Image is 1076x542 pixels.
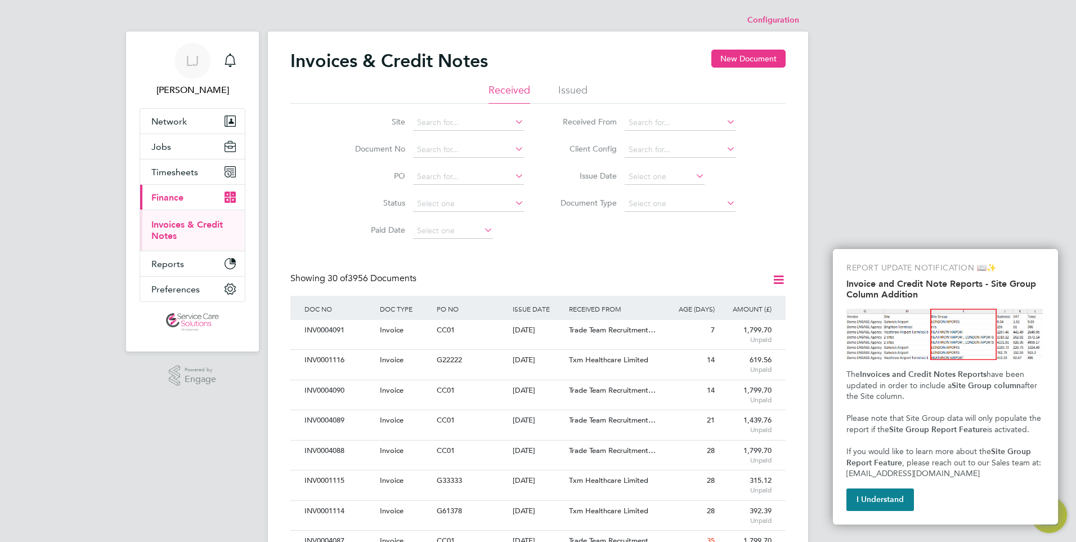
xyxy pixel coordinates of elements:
span: Timesheets [151,167,198,177]
div: INV0001116 [302,350,377,371]
span: G61378 [437,506,462,516]
span: Unpaid [720,516,772,525]
span: Engage [185,375,216,384]
span: Unpaid [720,456,772,465]
span: Reports [151,259,184,269]
li: Issued [558,83,588,104]
span: G22222 [437,355,462,365]
input: Select one [413,223,493,239]
div: 1,799.70 [718,441,774,470]
span: Finance [151,192,183,203]
div: 1,439.76 [718,410,774,439]
span: Unpaid [720,425,772,434]
span: Trade Team Recruitment… [569,415,656,425]
span: Txm Healthcare Limited [569,506,648,516]
span: CC01 [437,385,455,395]
label: Client Config [552,144,617,154]
label: PO [340,171,405,181]
input: Search for... [413,169,524,185]
span: Please note that Site Group data will only populate the report if the [846,414,1043,434]
span: 14 [707,385,715,395]
nav: Main navigation [126,32,259,352]
span: have been updated in order to include a [846,370,1026,390]
div: RECEIVED FROM [566,296,661,322]
span: LJ [186,54,199,68]
div: INV0004089 [302,410,377,431]
a: Go to account details [140,43,245,97]
div: 315.12 [718,470,774,500]
span: Invoice [380,446,403,455]
label: Site [340,117,405,127]
span: Invoice [380,385,403,395]
span: Invoice [380,506,403,516]
strong: Site Group column [952,381,1021,390]
h2: Invoices & Credit Notes [290,50,488,72]
span: Invoice [380,355,403,365]
div: PO NO [434,296,509,322]
div: DOC TYPE [377,296,434,322]
div: Invoice and Credit Note Reports - Site Group Column Addition [833,249,1058,525]
span: 28 [707,506,715,516]
span: Trade Team Recruitment… [569,385,656,395]
h2: Invoice and Credit Note Reports - Site Group Column Addition [846,278,1044,300]
div: [DATE] [510,501,567,522]
div: [DATE] [510,441,567,461]
input: Search for... [413,115,524,131]
img: Site Group Column in Invoices Report [846,309,1044,360]
div: DOC NO [302,296,377,322]
label: Document No [340,144,405,154]
div: [DATE] [510,410,567,431]
div: [DATE] [510,380,567,401]
strong: Site Group Report Feature [889,425,987,434]
div: INV0004090 [302,380,377,401]
label: Document Type [552,198,617,208]
span: 21 [707,415,715,425]
span: Invoice [380,476,403,485]
div: INV0001115 [302,470,377,491]
div: [DATE] [510,470,567,491]
span: Jobs [151,141,171,152]
span: 14 [707,355,715,365]
span: Unpaid [720,486,772,495]
span: 3956 Documents [328,273,416,284]
div: AMOUNT (£) [718,296,774,322]
span: CC01 [437,325,455,335]
span: Unpaid [720,365,772,374]
span: Txm Healthcare Limited [569,476,648,485]
span: Preferences [151,284,200,295]
input: Search for... [413,142,524,158]
span: Network [151,116,187,127]
label: Paid Date [340,225,405,235]
span: CC01 [437,446,455,455]
li: Configuration [747,9,799,32]
button: New Document [711,50,786,68]
span: is activated. [987,425,1029,434]
div: 1,799.70 [718,380,774,410]
span: 30 of [328,273,348,284]
span: Powered by [185,365,216,375]
li: Received [488,83,530,104]
div: AGE (DAYS) [661,296,718,322]
div: 1,799.70 [718,320,774,349]
span: 28 [707,446,715,455]
a: Invoices & Credit Notes [151,219,223,241]
span: Invoice [380,325,403,335]
div: 392.39 [718,501,774,530]
span: 7 [711,325,715,335]
div: ISSUE DATE [510,296,567,322]
div: [DATE] [510,350,567,371]
input: Select one [625,196,736,212]
button: I Understand [846,488,914,511]
a: Go to home page [140,313,245,331]
img: servicecare-logo-retina.png [166,313,219,331]
label: Issue Date [552,171,617,181]
span: If you would like to learn more about the [846,447,991,456]
span: Txm Healthcare Limited [569,355,648,365]
p: REPORT UPDATE NOTIFICATION 📖✨ [846,263,1044,274]
div: INV0004091 [302,320,377,341]
div: INV0001114 [302,501,377,522]
span: Invoice [380,415,403,425]
span: Lucy Jolley [140,83,245,97]
div: [DATE] [510,320,567,341]
span: Trade Team Recruitment… [569,446,656,455]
